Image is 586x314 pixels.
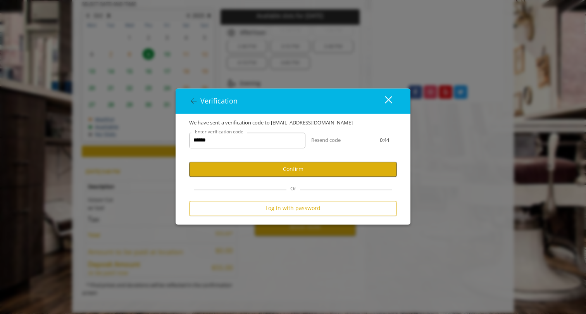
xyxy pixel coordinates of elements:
[366,136,403,144] div: 0:44
[200,97,238,106] span: Verification
[189,162,397,177] button: Confirm
[286,185,300,192] span: Or
[189,133,305,148] input: verificationCodeText
[371,93,397,109] button: close dialog
[189,201,397,216] button: Log in with password
[311,136,341,144] button: Resend code
[191,128,247,135] label: Enter verification code
[376,95,391,107] div: close dialog
[183,119,403,127] div: We have sent a verification code to [EMAIL_ADDRESS][DOMAIN_NAME]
